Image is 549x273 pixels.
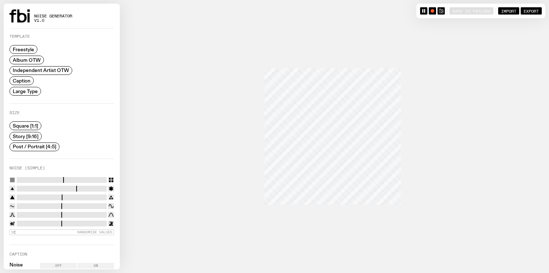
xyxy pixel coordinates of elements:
span: Export [524,8,539,13]
label: Size [9,111,20,115]
button: Randomise Values [9,229,114,235]
button: Save to Payload [450,7,493,15]
span: Import [501,8,516,13]
span: Randomise Values [77,230,112,234]
span: Off [55,264,62,268]
label: Template [9,35,30,39]
span: Noise Generator [34,14,72,18]
span: Independent Artist OTW [13,68,69,73]
span: Square [1:1] [13,123,38,129]
span: v1.0 [34,19,72,23]
label: Noise [9,263,23,269]
span: On [94,264,98,268]
span: Album OTW [13,57,41,63]
span: Story [9:16] [13,133,38,139]
button: Export [521,7,542,15]
span: Large Type [13,88,38,94]
span: Freestyle [13,47,34,52]
label: Caption [9,252,27,256]
span: Caption [13,78,30,84]
span: Save to Payload [452,8,491,13]
label: Noise (Simple) [9,166,45,170]
button: Import [498,7,519,15]
span: Post / Portrait [4:5] [13,144,56,149]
